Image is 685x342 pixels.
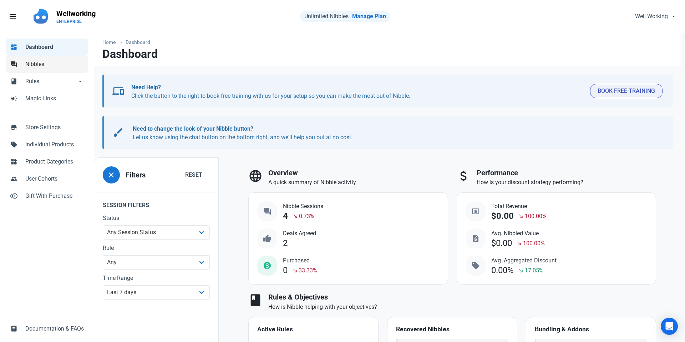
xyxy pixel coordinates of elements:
span: widgets [10,157,17,165]
span: attach_money [457,169,471,183]
span: Rules [25,77,77,86]
b: Need Help? [131,84,161,91]
p: Let us know using the chat button on the bottom right, and we'll help you out at no cost. [133,125,656,142]
span: Store Settings [25,123,84,132]
span: Well Working [635,12,668,21]
span: south_east [293,213,298,219]
span: forum [10,60,17,67]
span: Nibble Sessions [283,202,323,211]
div: 0.00% [491,266,514,275]
span: sell [471,261,480,270]
span: 17.05% [525,266,543,275]
h1: Dashboard [102,47,158,60]
span: arrow_drop_down [77,77,84,84]
span: 100.00% [523,239,545,248]
a: sellIndividual Products [6,136,88,153]
span: south_east [518,268,524,273]
a: Home [102,39,119,46]
span: Dashboard [25,43,84,51]
a: campaignMagic Links [6,90,88,107]
a: forumNibbles [6,56,88,73]
p: Wellworking [56,9,96,19]
span: Documentation & FAQs [25,325,84,333]
span: monetization_on [263,261,272,270]
span: assignment [10,325,17,332]
h3: Overview [268,169,448,177]
span: Avg. Aggregated Discount [491,256,557,265]
span: Gift With Purchase [25,192,84,200]
span: people [10,175,17,182]
span: Product Categories [25,157,84,166]
span: south_east [518,213,524,219]
span: Reset [185,171,202,179]
div: 0 [283,266,288,275]
a: peopleUser Cohorts [6,170,88,187]
span: dashboard [10,43,17,50]
span: close [107,171,116,179]
p: How is Nibble helping with your objectives? [268,303,656,311]
span: Nibbles [25,60,84,69]
a: Manage Plan [352,13,386,20]
p: A quick summary of Nibble activity [268,178,448,187]
span: User Cohorts [25,175,84,183]
h4: Active Rules [257,326,370,333]
a: dashboardDashboard [6,39,88,56]
span: south_east [292,268,298,273]
span: book [10,77,17,84]
span: question_answer [263,207,272,216]
span: store [10,123,17,130]
span: south_east [516,241,522,246]
span: devices [112,85,124,97]
button: close [103,166,120,183]
h3: Performance [477,169,656,177]
a: control_point_duplicateGift With Purchase [6,187,88,205]
div: Open Intercom Messenger [661,318,678,335]
span: Purchased [283,256,317,265]
div: $0.00 [491,238,512,248]
span: Deals Agreed [283,229,316,238]
span: 100.00% [525,212,547,221]
span: book [248,293,263,307]
b: Need to change the look of your Nibble button? [133,125,253,132]
div: 4 [283,211,288,221]
span: Book Free Training [598,87,655,95]
span: menu [9,12,17,21]
span: Unlimited Nibbles [304,13,349,20]
legend: Session Filters [94,192,218,214]
a: WellworkingENTERPRISE [52,6,100,27]
label: Time Range [103,274,210,282]
p: ENTERPRISE [56,19,96,24]
span: sell [10,140,17,147]
a: widgetsProduct Categories [6,153,88,170]
a: storeStore Settings [6,119,88,136]
h4: Recovered Nibbles [396,326,508,333]
button: Reset [178,168,210,182]
span: Total Revenue [491,202,547,211]
span: campaign [10,94,17,101]
span: control_point_duplicate [10,192,17,199]
span: Avg. Nibbled Value [491,229,545,238]
h4: Bundling & Addons [535,326,647,333]
span: language [248,169,263,183]
span: Magic Links [25,94,84,103]
nav: breadcrumbs [94,33,681,47]
h3: Filters [126,171,146,179]
div: $0.00 [491,211,514,221]
label: Rule [103,244,210,252]
span: Individual Products [25,140,84,149]
span: 0.73% [299,212,314,221]
span: brush [112,127,124,138]
div: 2 [283,238,288,248]
a: bookRulesarrow_drop_down [6,73,88,90]
h3: Rules & Objectives [268,293,656,301]
p: Click the button to the right to book free training with us for your setup so you can make the mo... [131,83,584,100]
span: request_quote [471,234,480,243]
span: thumb_up [263,234,272,243]
button: Well Working [629,9,681,24]
span: local_atm [471,207,480,216]
span: 33.33% [299,266,317,275]
button: Book Free Training [590,84,663,98]
label: Status [103,214,210,222]
p: How is your discount strategy performing? [477,178,656,187]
